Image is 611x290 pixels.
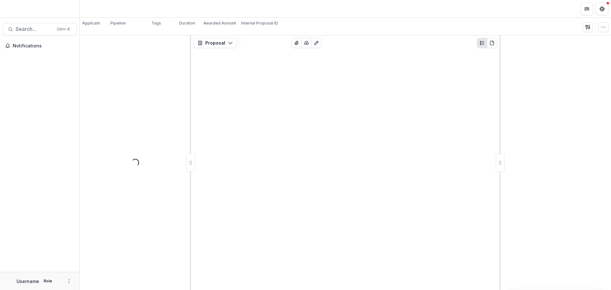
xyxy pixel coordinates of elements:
[13,43,74,49] span: Notifications
[179,20,195,26] p: Duration
[487,38,497,48] button: PDF view
[241,20,278,26] p: Internal Proposal ID
[56,26,71,33] div: Ctrl + K
[3,23,77,36] button: Search...
[291,38,302,48] button: View Attached Files
[110,20,126,26] p: Pipeline
[311,38,321,48] button: Edit as form
[596,3,608,15] button: Get Help
[203,20,236,26] p: Awarded Amount
[3,41,77,51] button: Notifications
[16,26,53,32] span: Search...
[193,38,237,48] button: Proposal
[42,278,54,284] p: Role
[151,20,161,26] p: Tags
[477,38,487,48] button: Plaintext view
[17,278,39,285] p: Username
[580,3,593,15] button: Partners
[65,277,73,285] button: More
[82,20,100,26] p: Applicant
